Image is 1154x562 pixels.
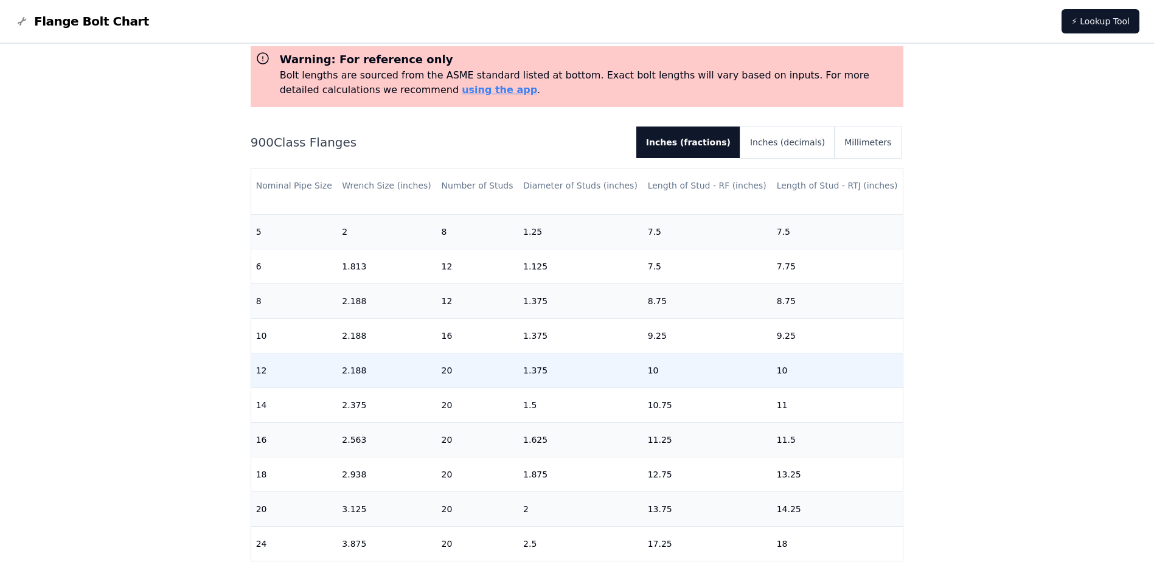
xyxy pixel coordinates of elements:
th: Length of Stud - RF (inches) [643,168,772,203]
button: Millimeters [835,127,901,158]
a: using the app [462,84,537,95]
th: Length of Stud - RTJ (inches) [772,168,903,203]
span: Flange Bolt Chart [34,13,149,30]
td: 11 [772,387,903,422]
td: 20 [436,387,518,422]
td: 18 [251,457,338,491]
td: 6 [251,249,338,283]
td: 11.5 [772,422,903,457]
img: Flange Bolt Chart Logo [15,14,29,29]
td: 16 [436,318,518,353]
td: 20 [251,491,338,526]
td: 18 [772,526,903,561]
td: 1.625 [518,422,643,457]
td: 20 [436,491,518,526]
td: 2.188 [337,318,436,353]
td: 10.75 [643,387,772,422]
td: 12 [436,283,518,318]
td: 1.875 [518,457,643,491]
td: 2.188 [337,283,436,318]
td: 20 [436,353,518,387]
td: 12 [251,353,338,387]
td: 20 [436,526,518,561]
td: 7.5 [643,214,772,249]
td: 1.125 [518,249,643,283]
td: 5 [251,214,338,249]
td: 7.5 [643,249,772,283]
td: 10 [772,353,903,387]
td: 2.188 [337,353,436,387]
h2: 900 Class Flanges [251,134,627,151]
td: 14.25 [772,491,903,526]
p: Bolt lengths are sourced from the ASME standard listed at bottom. Exact bolt lengths will vary ba... [280,68,899,97]
a: ⚡ Lookup Tool [1062,9,1139,33]
td: 13.25 [772,457,903,491]
td: 12 [436,249,518,283]
button: Inches (decimals) [740,127,835,158]
td: 13.75 [643,491,772,526]
td: 7.75 [772,249,903,283]
td: 1.375 [518,318,643,353]
td: 20 [436,422,518,457]
th: Wrench Size (inches) [337,168,436,203]
td: 14 [251,387,338,422]
td: 17.25 [643,526,772,561]
a: Flange Bolt Chart LogoFlange Bolt Chart [15,13,149,30]
td: 8 [436,214,518,249]
td: 2.5 [518,526,643,561]
td: 10 [251,318,338,353]
td: 3.125 [337,491,436,526]
td: 20 [436,457,518,491]
td: 16 [251,422,338,457]
td: 24 [251,526,338,561]
td: 1.375 [518,353,643,387]
td: 1.25 [518,214,643,249]
td: 10 [643,353,772,387]
td: 2.563 [337,422,436,457]
td: 1.5 [518,387,643,422]
th: Diameter of Studs (inches) [518,168,643,203]
td: 8 [251,283,338,318]
td: 1.375 [518,283,643,318]
button: Inches (fractions) [636,127,740,158]
td: 7.5 [772,214,903,249]
th: Nominal Pipe Size [251,168,338,203]
h3: Warning: For reference only [280,51,899,68]
td: 2 [337,214,436,249]
td: 8.75 [643,283,772,318]
th: Number of Studs [436,168,518,203]
td: 11.25 [643,422,772,457]
td: 8.75 [772,283,903,318]
td: 2.375 [337,387,436,422]
td: 2.938 [337,457,436,491]
td: 3.875 [337,526,436,561]
td: 1.813 [337,249,436,283]
td: 2 [518,491,643,526]
td: 12.75 [643,457,772,491]
td: 9.25 [772,318,903,353]
td: 9.25 [643,318,772,353]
